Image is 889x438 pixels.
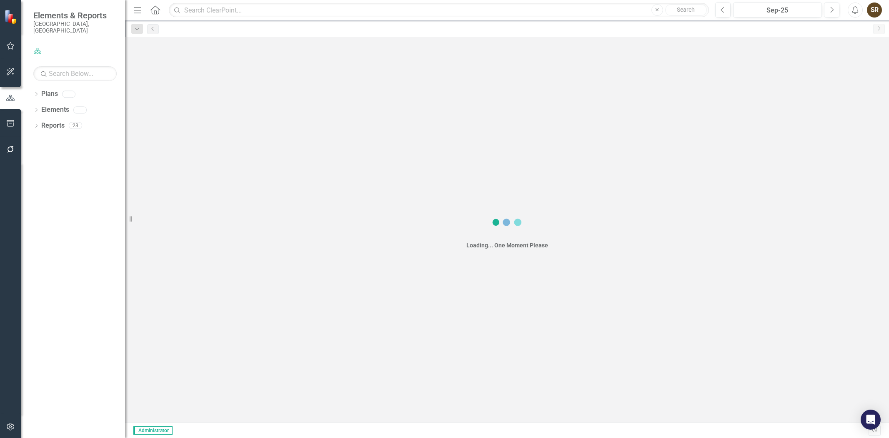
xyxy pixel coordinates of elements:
[169,3,709,18] input: Search ClearPoint...
[466,241,548,249] div: Loading... One Moment Please
[41,121,65,131] a: Reports
[33,20,117,34] small: [GEOGRAPHIC_DATA], [GEOGRAPHIC_DATA]
[133,426,173,435] span: Administrator
[69,122,82,129] div: 23
[33,10,117,20] span: Elements & Reports
[861,410,881,430] div: Open Intercom Messenger
[867,3,882,18] button: SR
[41,89,58,99] a: Plans
[33,66,117,81] input: Search Below...
[4,10,19,24] img: ClearPoint Strategy
[677,6,695,13] span: Search
[665,4,707,16] button: Search
[736,5,819,15] div: Sep-25
[41,105,69,115] a: Elements
[733,3,822,18] button: Sep-25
